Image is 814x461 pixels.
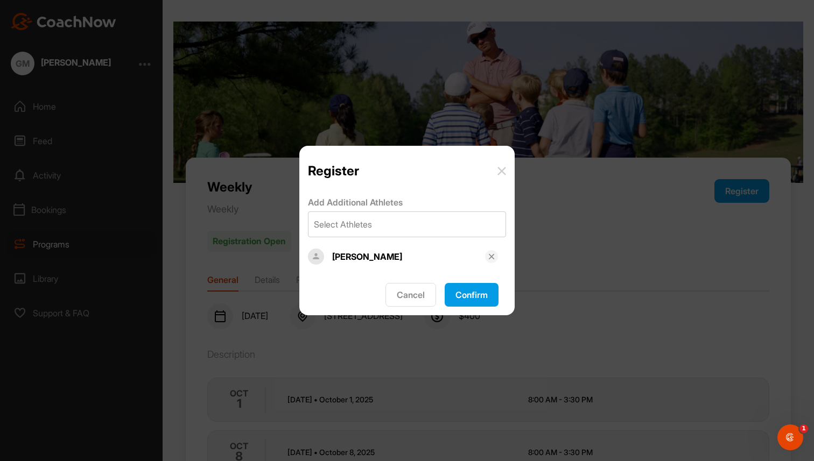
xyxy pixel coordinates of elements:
[799,424,808,433] span: 1
[497,167,506,175] img: envelope
[777,424,803,450] iframe: Intercom live chat
[308,197,403,208] span: Add Additional Athletes
[332,250,485,263] div: [PERSON_NAME]
[314,218,372,231] div: Select Athletes
[308,249,324,265] img: Profile picture
[445,283,499,307] button: Confirm
[308,163,359,179] p: Register
[385,283,436,307] button: Cancel
[487,252,496,261] img: svg+xml;base64,PHN2ZyB3aWR0aD0iMTYiIGhlaWdodD0iMTYiIHZpZXdCb3g9IjAgMCAxNiAxNiIgZmlsbD0ibm9uZSIgeG...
